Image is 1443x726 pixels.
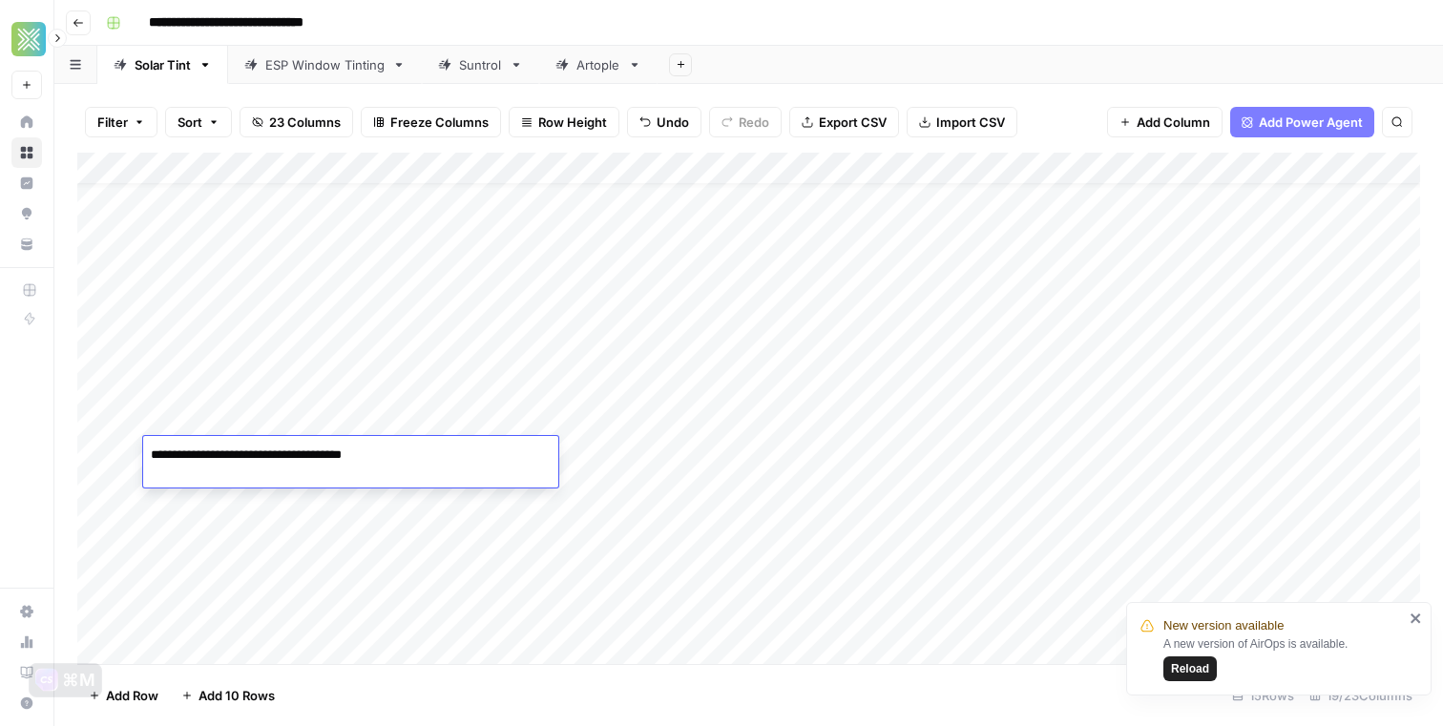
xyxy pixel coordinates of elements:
button: Add Column [1107,107,1223,137]
span: Import CSV [936,113,1005,132]
span: New version available [1163,616,1284,635]
a: Home [11,107,42,137]
button: Filter [85,107,157,137]
div: Suntrol [459,55,502,74]
span: Row Height [538,113,607,132]
a: Browse [11,137,42,168]
button: Redo [709,107,782,137]
a: Settings [11,596,42,627]
span: Export CSV [819,113,887,132]
div: A new version of AirOps is available. [1163,635,1404,681]
div: ESP Window Tinting [265,55,385,74]
a: Learning Hub [11,657,42,688]
div: 19/23 Columns [1302,680,1420,711]
span: Reload [1171,660,1209,677]
button: Help + Support [11,688,42,718]
div: 15 Rows [1224,680,1302,711]
a: Artople [539,46,658,84]
a: Solar Tint [97,46,228,84]
a: Suntrol [422,46,539,84]
button: Export CSV [789,107,899,137]
span: Sort [178,113,202,132]
span: Filter [97,113,128,132]
button: Add Power Agent [1230,107,1374,137]
div: Artople [576,55,620,74]
button: Import CSV [907,107,1017,137]
span: Add Column [1137,113,1210,132]
button: Add Row [77,680,170,711]
span: Add 10 Rows [199,686,275,705]
a: ESP Window Tinting [228,46,422,84]
button: Row Height [509,107,619,137]
a: Opportunities [11,198,42,229]
button: Undo [627,107,701,137]
span: Redo [739,113,769,132]
span: Freeze Columns [390,113,489,132]
span: Undo [657,113,689,132]
button: Reload [1163,656,1217,681]
button: Workspace: Xponent21 [11,15,42,63]
a: Insights [11,168,42,198]
button: Freeze Columns [361,107,501,137]
a: Your Data [11,229,42,259]
a: Usage [11,627,42,657]
button: Add 10 Rows [170,680,286,711]
div: Solar Tint [135,55,191,74]
button: 23 Columns [240,107,353,137]
span: Add Power Agent [1259,113,1363,132]
button: Sort [165,107,232,137]
span: Add Row [106,686,158,705]
button: close [1410,611,1423,626]
img: Xponent21 Logo [11,22,46,56]
div: ⌘M [62,671,95,690]
span: 23 Columns [269,113,341,132]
